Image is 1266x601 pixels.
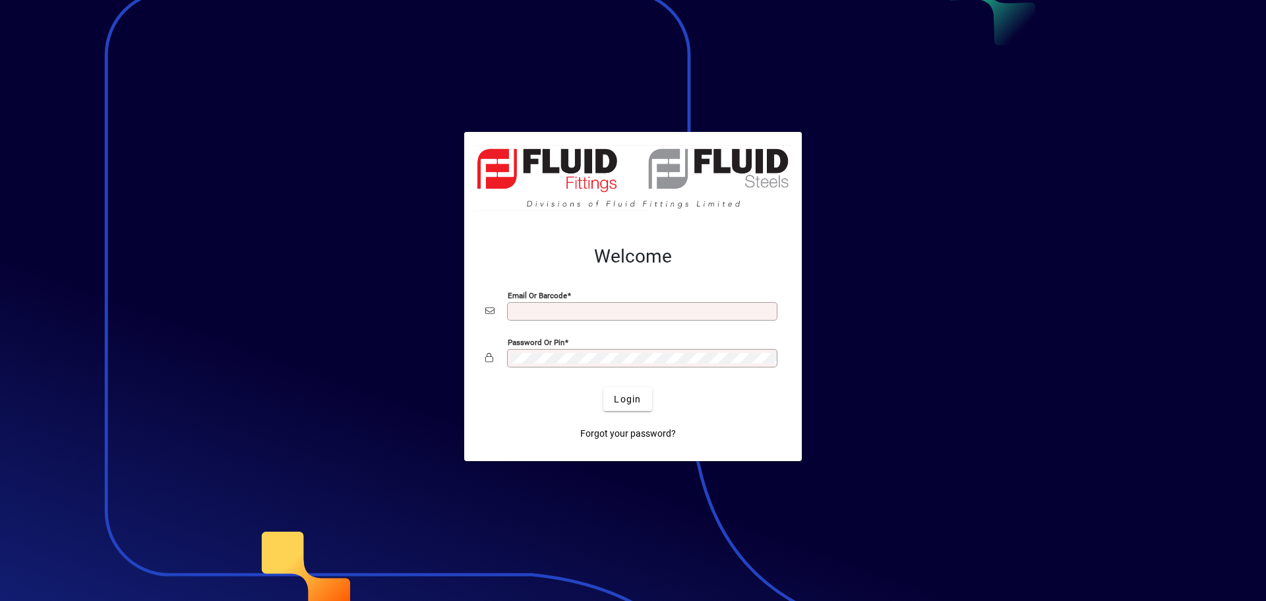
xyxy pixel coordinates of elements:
span: Login [614,393,641,406]
a: Forgot your password? [575,422,681,445]
h2: Welcome [485,245,781,268]
mat-label: Password or Pin [508,338,564,347]
button: Login [603,387,651,411]
span: Forgot your password? [580,427,676,441]
mat-label: Email or Barcode [508,291,567,300]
